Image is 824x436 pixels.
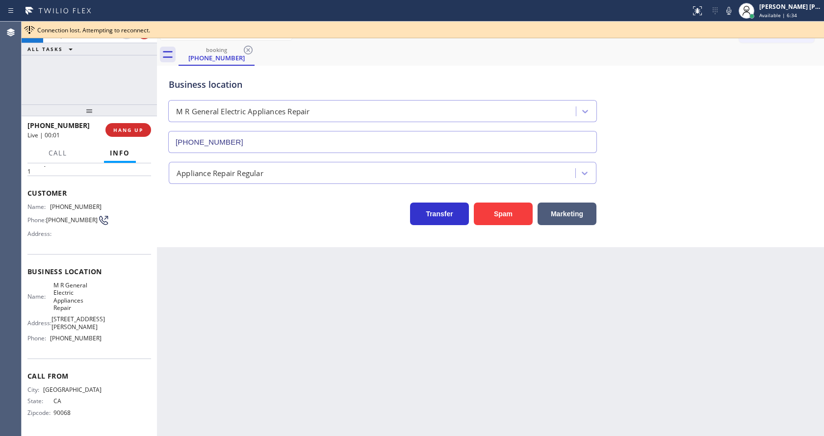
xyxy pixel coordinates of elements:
span: State: [27,397,53,405]
span: Name: [27,293,53,300]
span: [GEOGRAPHIC_DATA] [43,386,102,393]
span: [PHONE_NUMBER] [27,121,90,130]
span: Address: [27,230,53,237]
button: Call [43,144,73,163]
span: [PHONE_NUMBER] [46,216,98,224]
span: 90068 [53,409,102,416]
span: Call From [27,371,151,381]
div: M R General Electric Appliances Repair [176,106,310,117]
span: Phone: [27,216,46,224]
span: Customer [27,188,151,198]
button: Transfer [410,203,469,225]
div: Appliance Repair Regular [177,167,263,179]
span: Live | 00:01 [27,131,60,139]
span: HANG UP [113,127,143,133]
span: [PHONE_NUMBER] [50,203,102,210]
span: Available | 6:34 [759,12,797,19]
span: [STREET_ADDRESS][PERSON_NAME] [51,315,105,331]
span: Business location [27,267,151,276]
span: Name: [27,203,50,210]
span: ALL TASKS [27,46,63,52]
span: Info [110,149,130,157]
span: Connection lost. Attempting to reconnect. [37,26,150,34]
button: Mute [722,4,736,18]
input: Phone Number [168,131,597,153]
button: Info [104,144,136,163]
button: Marketing [538,203,596,225]
span: City: [27,386,43,393]
span: [PHONE_NUMBER] [50,334,102,342]
span: Phone: [27,334,50,342]
span: Zipcode: [27,409,53,416]
span: Address: [27,319,51,327]
div: [PERSON_NAME] [PERSON_NAME] [759,2,821,11]
button: Spam [474,203,533,225]
button: HANG UP [105,123,151,137]
span: M R General Electric Appliances Repair [53,282,102,312]
div: Business location [169,78,596,91]
div: [PHONE_NUMBER] [180,53,254,62]
button: ALL TASKS [22,43,82,55]
div: (323) 401-6990 [180,44,254,65]
div: booking [180,46,254,53]
p: 1 [27,167,151,176]
span: Call [49,149,67,157]
span: CA [53,397,102,405]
